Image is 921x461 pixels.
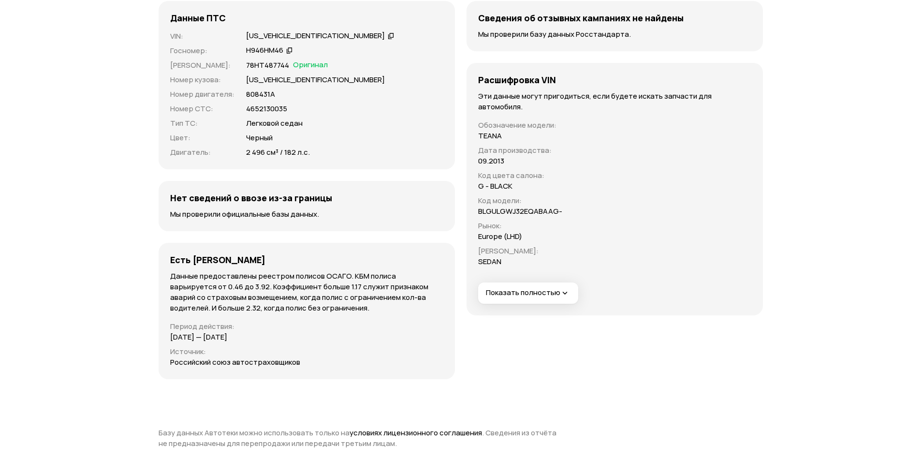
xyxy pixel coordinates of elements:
[478,91,751,112] p: Эти данные могут пригодиться, если будете искать запчасти для автомобиля.
[478,283,578,304] button: Показать полностью
[170,13,226,23] h4: Данные ПТС
[478,156,504,166] p: 09.2013
[170,271,443,313] p: Данные предоставлены реестром полисов ОСАГО. КБМ полиса варьируется от 0.46 до 3.92. Коэффициент ...
[170,104,234,114] p: Номер СТС :
[246,45,283,56] div: Н946НМ46
[246,118,303,129] p: Легковой седан
[246,60,289,71] p: 78НТ487744
[478,195,562,206] p: Код модели :
[478,181,512,192] p: G - BLACK
[170,254,265,265] h4: Есть [PERSON_NAME]
[486,288,570,298] span: Показать полностью
[246,133,273,143] p: Черный
[170,31,234,42] p: VIN :
[170,60,234,71] p: [PERSON_NAME] :
[170,346,443,357] p: Источник :
[170,332,227,342] p: [DATE] — [DATE]
[170,89,234,100] p: Номер двигателя :
[246,89,275,100] p: 808431А
[478,120,562,131] p: Обозначение модели :
[246,104,287,114] p: 4652130035
[170,357,300,368] p: Российский союз автостраховщиков
[478,246,562,256] p: [PERSON_NAME] :
[170,74,234,85] p: Номер кузова :
[478,170,562,181] p: Код цвета салона :
[246,31,385,41] div: [US_VEHICLE_IDENTIFICATION_NUMBER]
[170,45,234,56] p: Госномер :
[246,147,310,158] p: 2 496 см³ / 182 л.с.
[170,321,443,332] p: Период действия :
[170,133,234,143] p: Цвет :
[478,145,562,156] p: Дата производства :
[478,131,502,141] p: TEANA
[478,13,684,23] h4: Сведения об отзывных кампаниях не найдены
[170,147,234,158] p: Двигатель :
[350,428,482,438] a: условиях лицензионного соглашения
[170,193,332,203] h4: Нет сведений о ввозе из-за границы
[478,29,751,40] p: Мы проверили базу данных Росстандарта.
[170,118,234,129] p: Тип ТС :
[159,428,565,449] p: Базу данных Автотеки можно использовать только на . Сведения из отчёта не предназначены для переп...
[293,60,328,71] span: Оригинал
[170,209,443,220] p: Мы проверили официальные базы данных.
[478,256,501,267] p: SEDAN
[478,231,522,242] p: Europe (LHD)
[478,206,562,217] p: BLGULGWJ32EQABAAG-
[478,221,562,231] p: Рынок :
[246,74,385,85] p: [US_VEHICLE_IDENTIFICATION_NUMBER]
[478,74,556,85] h4: Расшифровка VIN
